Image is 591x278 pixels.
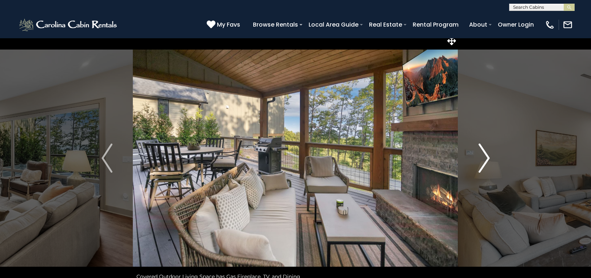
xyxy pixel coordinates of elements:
[305,18,362,31] a: Local Area Guide
[18,17,119,32] img: White-1-2.png
[249,18,302,31] a: Browse Rentals
[563,20,573,30] img: mail-regular-white.png
[409,18,462,31] a: Rental Program
[465,18,491,31] a: About
[545,20,555,30] img: phone-regular-white.png
[217,20,240,29] span: My Favs
[479,144,489,173] img: arrow
[365,18,406,31] a: Real Estate
[494,18,538,31] a: Owner Login
[207,20,242,30] a: My Favs
[102,144,112,173] img: arrow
